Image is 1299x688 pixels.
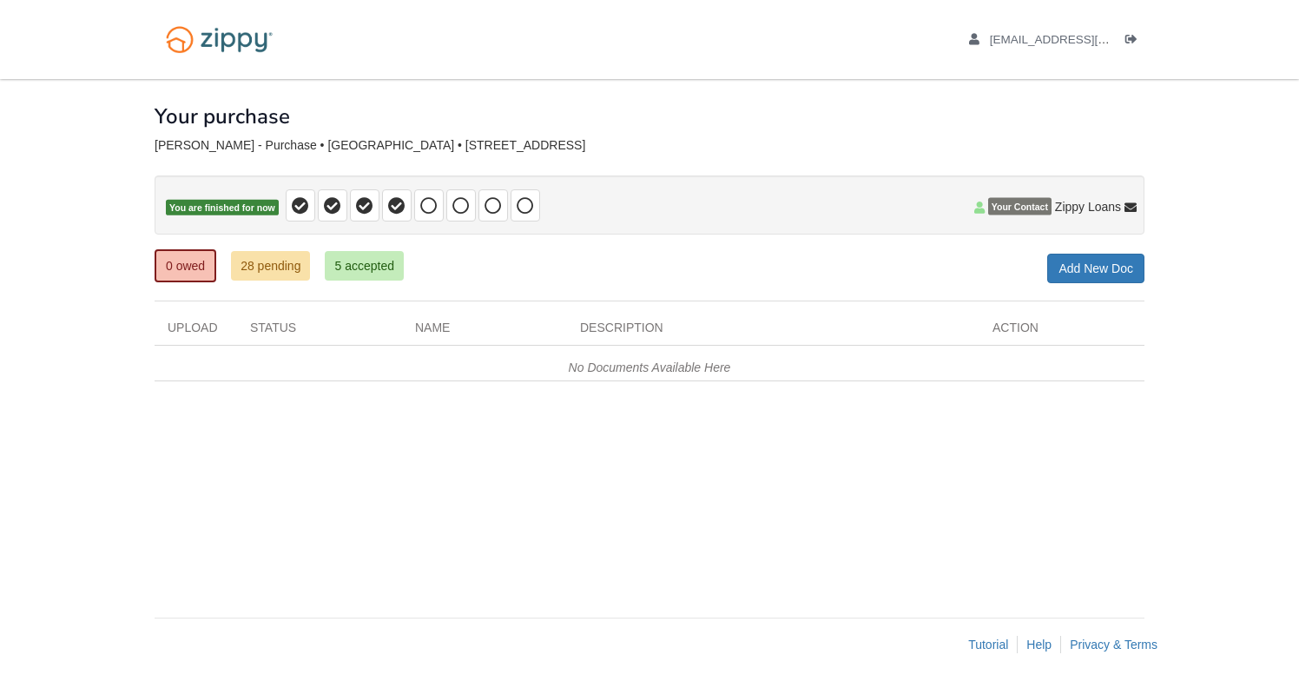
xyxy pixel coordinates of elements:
[1055,198,1121,215] span: Zippy Loans
[166,200,279,216] span: You are finished for now
[1070,638,1157,652] a: Privacy & Terms
[569,361,731,374] em: No Documents Available Here
[402,319,567,345] div: Name
[567,319,979,345] div: Description
[155,249,216,282] a: 0 owed
[968,638,1008,652] a: Tutorial
[155,105,290,128] h1: Your purchase
[231,251,310,281] a: 28 pending
[155,138,1144,153] div: [PERSON_NAME] - Purchase • [GEOGRAPHIC_DATA] • [STREET_ADDRESS]
[155,319,237,345] div: Upload
[155,17,284,62] img: Logo
[1047,254,1144,283] a: Add New Doc
[969,33,1189,50] a: edit profile
[1026,638,1052,652] a: Help
[979,319,1144,345] div: Action
[325,251,404,281] a: 5 accepted
[990,33,1189,46] span: rfultz@bsu.edu
[1125,33,1144,50] a: Log out
[237,319,402,345] div: Status
[988,198,1052,215] span: Your Contact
